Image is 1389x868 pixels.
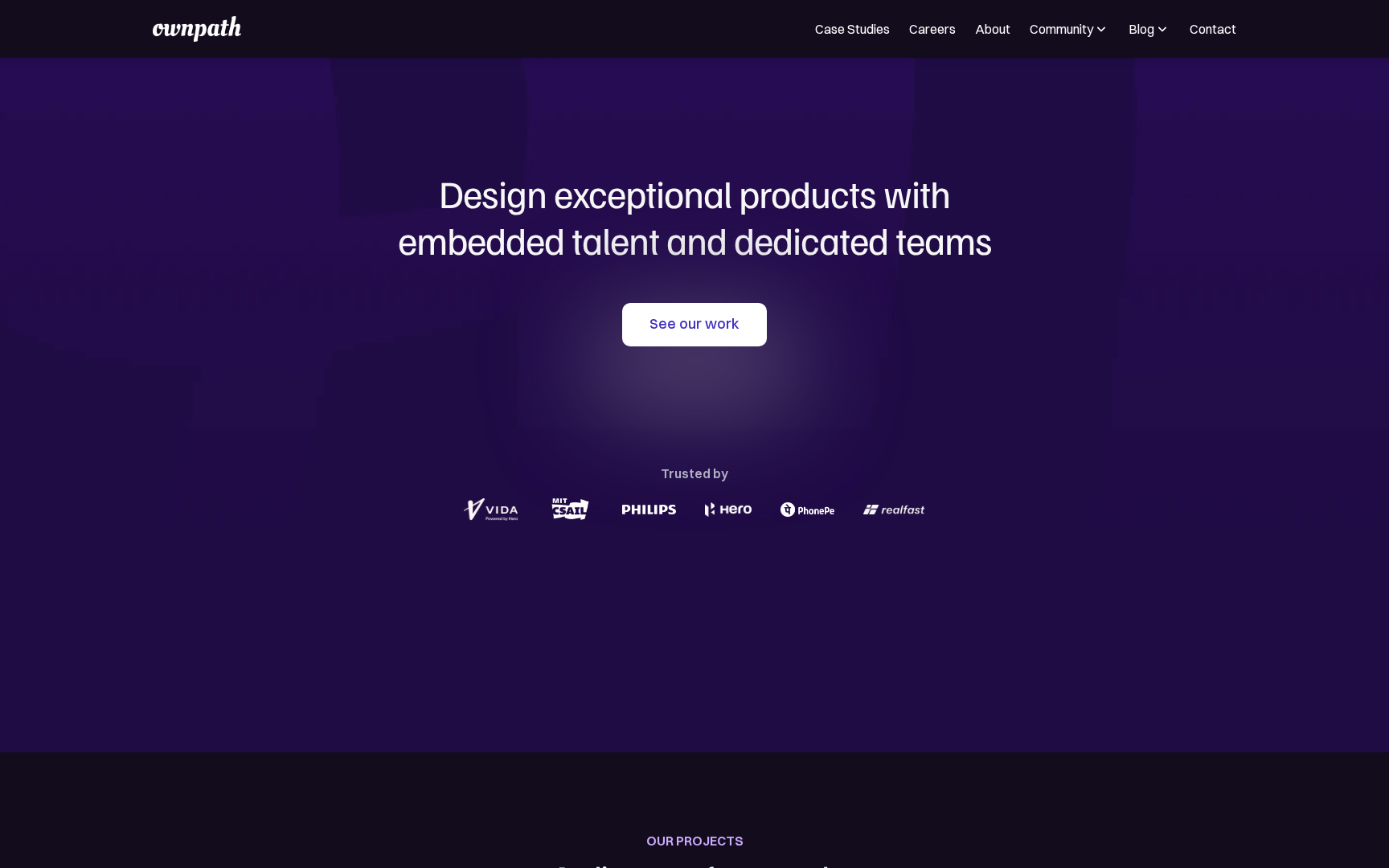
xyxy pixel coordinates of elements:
[309,170,1080,263] h1: Design exceptional products with embedded talent and dedicated teams
[646,829,744,852] div: OUR PROJECTS
[815,19,890,39] a: Case Studies
[909,19,956,39] a: Careers
[1129,19,1154,39] div: Blog
[1030,19,1109,39] div: Community
[1190,19,1236,39] a: Contact
[1030,19,1093,39] div: Community
[1129,19,1170,39] div: Blog
[661,462,728,485] div: Trusted by
[622,303,767,346] a: See our work
[975,19,1010,39] a: About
